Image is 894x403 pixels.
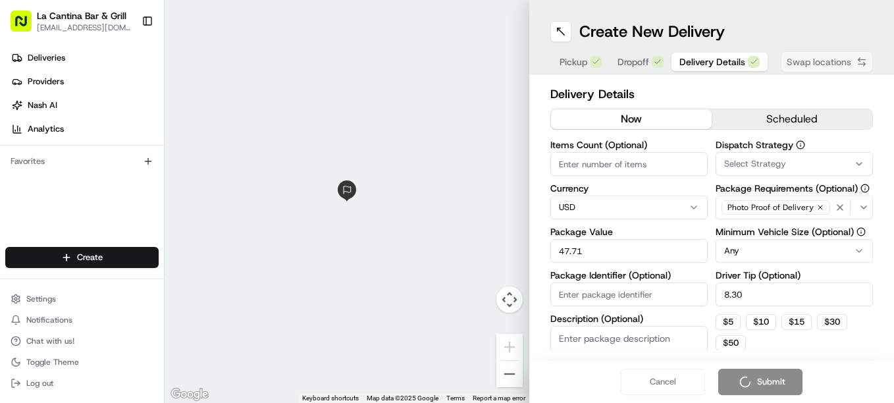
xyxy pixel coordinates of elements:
div: Start new chat [59,126,216,139]
label: Package Identifier (Optional) [550,271,708,280]
span: Pylon [131,306,159,315]
label: Minimum Vehicle Size (Optional) [716,227,873,236]
span: [PERSON_NAME] [41,240,107,250]
span: API Documentation [124,294,211,308]
div: Past conversations [13,171,88,182]
input: Clear [34,85,217,99]
span: [DATE] [117,240,144,250]
div: Favorites [5,151,159,172]
img: 1736555255976-a54dd68f-1ca7-489b-9aae-adbdc363a1c4 [26,205,37,215]
button: Log out [5,374,159,392]
button: Keyboard shortcuts [302,394,359,403]
a: Report a map error [473,394,525,402]
button: Zoom in [496,334,523,360]
button: scheduled [712,109,872,129]
button: Create [5,247,159,268]
img: 9188753566659_6852d8bf1fb38e338040_72.png [28,126,51,149]
button: La Cantina Bar & Grill[EMAIL_ADDRESS][DOMAIN_NAME] [5,5,136,37]
span: Select Strategy [724,158,786,170]
span: Dropoff [618,55,649,68]
input: Enter package value [550,239,708,263]
button: $15 [781,314,812,330]
button: Toggle Theme [5,353,159,371]
button: Minimum Vehicle Size (Optional) [856,227,866,236]
h1: Create New Delivery [579,21,725,42]
span: Delivery Details [679,55,745,68]
img: Masood Aslam [13,227,34,248]
button: Map camera controls [496,286,523,313]
span: Photo Proof of Delivery [727,202,814,213]
button: Notifications [5,311,159,329]
img: Google [168,386,211,403]
a: 💻API Documentation [106,289,217,313]
span: Log out [26,378,53,389]
img: 1736555255976-a54dd68f-1ca7-489b-9aae-adbdc363a1c4 [26,240,37,251]
span: Map data ©2025 Google [367,394,438,402]
input: Enter package identifier [550,282,708,306]
img: Regen Pajulas [13,192,34,213]
p: Welcome 👋 [13,53,240,74]
label: Package Value [550,227,708,236]
span: [DATE] [106,204,133,215]
span: Pickup [560,55,587,68]
button: $5 [716,314,741,330]
button: Chat with us! [5,332,159,350]
button: now [551,109,712,129]
span: Providers [28,76,64,88]
span: Deliveries [28,52,65,64]
a: Deliveries [5,47,164,68]
a: Nash AI [5,95,164,116]
input: Enter driver tip amount [716,282,873,306]
button: Zoom out [496,361,523,387]
span: Create [77,252,103,263]
button: Package Requirements (Optional) [860,184,870,193]
button: La Cantina Bar & Grill [37,9,126,22]
a: Providers [5,71,164,92]
a: Open this area in Google Maps (opens a new window) [168,386,211,403]
button: Start new chat [224,130,240,146]
button: Select Strategy [716,152,873,176]
span: Toggle Theme [26,357,79,367]
a: Terms (opens in new tab) [446,394,465,402]
span: • [109,240,114,250]
label: Items Count (Optional) [550,140,708,149]
h2: Delivery Details [550,85,873,103]
label: Description (Optional) [550,314,708,323]
button: Settings [5,290,159,308]
a: Powered byPylon [93,305,159,315]
button: Photo Proof of Delivery [716,196,873,219]
span: Notifications [26,315,72,325]
button: $10 [746,314,776,330]
span: Knowledge Base [26,294,101,308]
label: Package Requirements (Optional) [716,184,873,193]
div: We're available if you need us! [59,139,181,149]
input: Enter number of items [550,152,708,176]
button: Dispatch Strategy [796,140,805,149]
span: Regen Pajulas [41,204,96,215]
img: Nash [13,13,39,40]
span: Nash AI [28,99,57,111]
img: 1736555255976-a54dd68f-1ca7-489b-9aae-adbdc363a1c4 [13,126,37,149]
button: $30 [817,314,847,330]
div: 💻 [111,296,122,306]
span: Chat with us! [26,336,74,346]
label: Dispatch Strategy [716,140,873,149]
a: 📗Knowledge Base [8,289,106,313]
button: $50 [716,335,746,351]
a: Analytics [5,119,164,140]
button: See all [204,169,240,184]
span: • [99,204,103,215]
button: [EMAIL_ADDRESS][DOMAIN_NAME] [37,22,131,33]
label: Currency [550,184,708,193]
span: Analytics [28,123,64,135]
div: 📗 [13,296,24,306]
span: Settings [26,294,56,304]
label: Driver Tip (Optional) [716,271,873,280]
